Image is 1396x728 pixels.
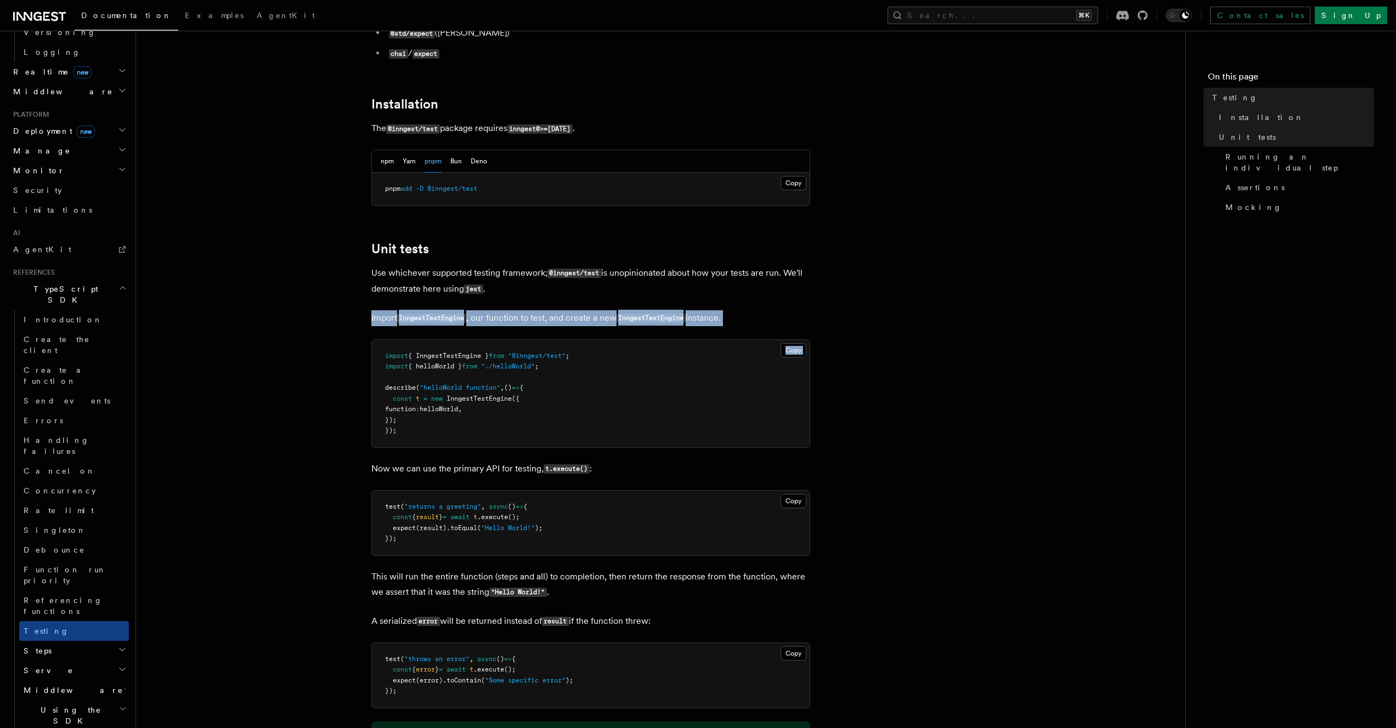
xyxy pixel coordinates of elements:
[489,588,547,597] code: "Hello World!"
[508,503,516,510] span: ()
[385,185,400,192] span: pnpm
[24,596,103,616] span: Referencing functions
[447,395,512,402] span: InngestTestEngine
[9,180,129,200] a: Security
[19,645,52,656] span: Steps
[508,352,566,360] span: "@inngest/test"
[385,687,397,695] span: });
[542,617,569,626] code: result
[888,7,1098,24] button: Search...⌘K
[19,520,129,540] a: Singleton
[450,513,470,521] span: await
[504,384,512,391] span: ()
[385,503,400,510] span: test
[416,666,435,673] span: error
[9,145,71,156] span: Manage
[566,676,573,684] span: );
[19,680,129,700] button: Middleware
[462,362,477,370] span: from
[416,405,420,413] span: :
[1166,9,1192,22] button: Toggle dark mode
[9,66,92,77] span: Realtime
[393,666,412,673] span: const
[450,150,462,173] button: Bun
[19,411,129,430] a: Errors
[19,661,129,680] button: Serve
[535,362,539,370] span: ;
[481,524,535,532] span: "Hello World!"
[19,641,129,661] button: Steps
[19,685,123,696] span: Middleware
[371,96,438,112] a: Installation
[416,513,439,521] span: result
[371,241,429,257] a: Unit tests
[477,655,496,663] span: async
[485,676,566,684] span: "Some specific error"
[423,395,427,402] span: =
[9,121,129,141] button: Deploymentnew
[781,646,806,661] button: Copy
[404,503,481,510] span: "returns a greeting"
[477,513,508,521] span: .execute
[500,384,504,391] span: ,
[393,513,412,521] span: const
[371,265,810,297] p: Use whichever supported testing framework; is unopinionated about how your tests are run. We'll d...
[19,430,129,461] a: Handling failures
[781,176,806,190] button: Copy
[24,396,110,405] span: Send events
[24,467,95,475] span: Cancel on
[470,655,473,663] span: ,
[371,569,810,600] p: This will run the entire function (steps and all) to completion, then return the response from th...
[1225,202,1282,213] span: Mocking
[393,676,416,684] span: expect
[19,391,129,411] a: Send events
[9,86,113,97] span: Middleware
[385,426,397,434] span: });
[386,25,810,41] li: ([PERSON_NAME])
[519,384,523,391] span: {
[427,185,477,192] span: @inngest/test
[24,545,85,554] span: Debounce
[416,676,443,684] span: (error)
[385,352,408,360] span: import
[1221,178,1374,197] a: Assertions
[9,110,49,119] span: Platform
[489,352,504,360] span: from
[75,3,178,31] a: Documentation
[473,513,477,521] span: t
[19,22,129,42] a: Versioning
[9,165,65,176] span: Monitor
[403,150,416,173] button: Yarn
[416,185,423,192] span: -D
[9,126,95,136] span: Deployment
[489,503,508,510] span: async
[9,200,129,220] a: Limitations
[24,506,94,515] span: Rate limit
[447,524,477,532] span: .toEqual
[464,285,483,294] code: jest
[81,11,172,20] span: Documentation
[385,655,400,663] span: test
[507,124,573,134] code: inngest@>=[DATE]
[1315,7,1387,24] a: Sign Up
[458,405,462,413] span: ,
[439,513,443,521] span: }
[470,666,473,673] span: t
[19,501,129,520] a: Rate limit
[19,360,129,391] a: Create a function
[431,395,443,402] span: new
[416,395,420,402] span: t
[386,46,810,61] li: /
[19,42,129,62] a: Logging
[74,66,92,78] span: new
[24,315,103,324] span: Introduction
[471,150,487,173] button: Deno
[504,655,512,663] span: =>
[19,540,129,560] a: Debounce
[1214,107,1374,127] a: Installation
[24,28,96,37] span: Versioning
[404,655,470,663] span: "throws an error"
[416,384,420,391] span: (
[9,62,129,82] button: Realtimenew
[178,3,250,30] a: Examples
